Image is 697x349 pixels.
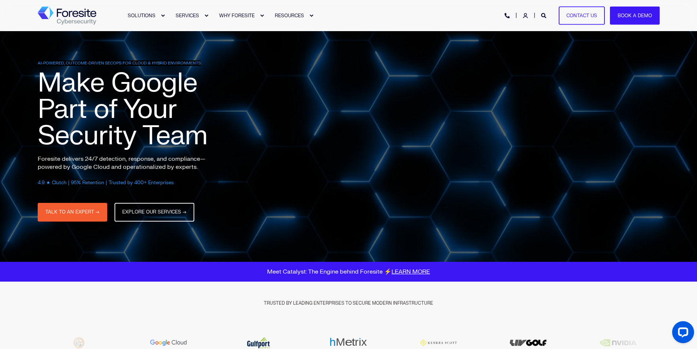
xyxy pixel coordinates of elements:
[264,300,433,306] span: TRUSTED BY LEADING ENTERPRISES TO SECURE MODERN INFRASTRUCTURE
[541,12,548,18] a: Open Search
[161,14,165,18] div: Expand SOLUTIONS
[38,7,96,25] a: Back to Home
[38,66,207,153] span: Make Google Part of Your Security Team
[38,180,174,186] span: 4.9 ★ Clutch | 95% Retention | Trusted by 400+ Enterprises
[204,14,209,18] div: Expand SERVICES
[523,12,529,18] a: Login
[38,203,107,222] a: TALK TO AN EXPERT →
[115,203,194,222] a: EXPLORE OUR SERVICES →
[275,12,304,18] span: RESOURCES
[38,155,221,171] p: Foresite delivers 24/7 detection, response, and compliance—powered by Google Cloud and operationa...
[260,14,264,18] div: Expand WHY FORESITE
[38,60,201,66] span: AI-POWERED, OUTCOME-DRIVEN SECOPS FOR CLOUD & HYBRID ENVIRONMENTS
[219,12,255,18] span: WHY FORESITE
[391,268,430,275] a: LEARN MORE
[666,318,697,349] iframe: LiveChat chat widget
[267,268,430,275] span: Meet Catalyst: The Engine behind Foresite ⚡️
[610,6,660,25] a: Book a Demo
[309,14,314,18] div: Expand RESOURCES
[128,12,155,18] span: SOLUTIONS
[559,6,605,25] a: Contact Us
[38,7,96,25] img: Foresite logo, a hexagon shape of blues with a directional arrow to the right hand side, and the ...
